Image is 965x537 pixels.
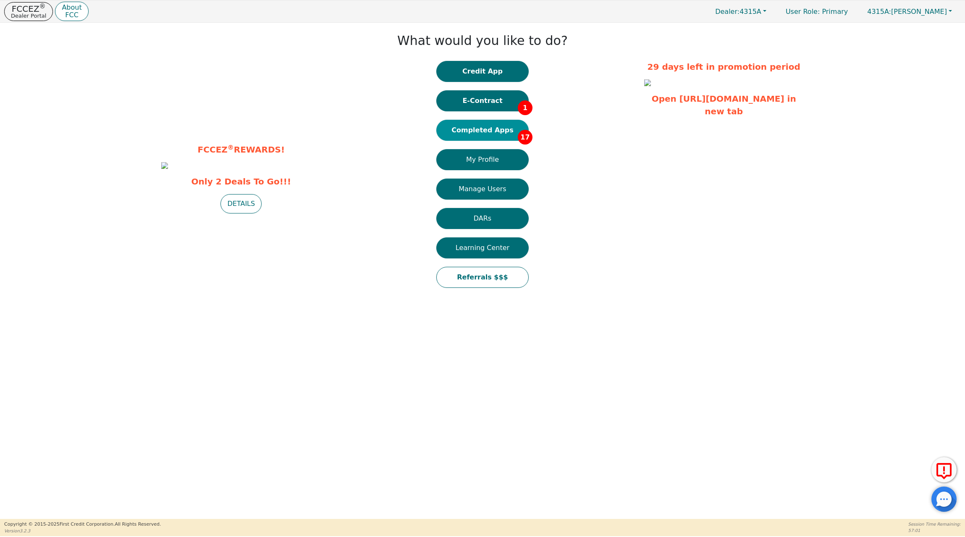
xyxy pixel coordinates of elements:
span: 17 [518,130,532,145]
a: User Role: Primary [777,3,856,20]
span: Only 2 Deals To Go!!! [161,175,321,188]
p: 57:01 [908,527,961,534]
p: 29 days left in promotion period [644,61,804,73]
button: Referrals $$$ [436,267,529,288]
p: FCCEZ REWARDS! [161,143,321,156]
sup: ® [39,3,46,10]
img: 1831f066-cbbd-4477-bc28-b9487758aee4 [644,79,651,86]
span: [PERSON_NAME] [867,8,947,16]
button: Credit App [436,61,529,82]
button: 4315A:[PERSON_NAME] [858,5,961,18]
button: My Profile [436,149,529,170]
a: Open [URL][DOMAIN_NAME] in new tab [652,94,796,116]
span: 1 [518,100,532,115]
img: b32c0133-8380-45e9-843e-e69de918c284 [161,162,168,169]
p: Primary [777,3,856,20]
sup: ® [228,144,234,151]
p: FCCEZ [11,5,46,13]
span: User Role : [786,8,820,16]
span: Dealer: [715,8,739,16]
button: DARs [436,208,529,229]
span: All Rights Reserved. [115,521,161,527]
p: Session Time Remaining: [908,521,961,527]
h1: What would you like to do? [397,33,568,48]
button: AboutFCC [55,2,88,21]
button: Completed Apps17 [436,120,529,141]
button: Manage Users [436,179,529,200]
button: Learning Center [436,237,529,258]
button: Report Error to FCC [931,457,957,482]
p: FCC [62,12,81,18]
p: Copyright © 2015- 2025 First Credit Corporation. [4,521,161,528]
button: Dealer:4315A [706,5,775,18]
p: Dealer Portal [11,13,46,18]
button: FCCEZ®Dealer Portal [4,2,53,21]
span: 4315A: [867,8,891,16]
button: E-Contract1 [436,90,529,111]
p: Version 3.2.3 [4,528,161,534]
p: About [62,4,81,11]
button: DETAILS [220,194,262,213]
span: 4315A [715,8,761,16]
